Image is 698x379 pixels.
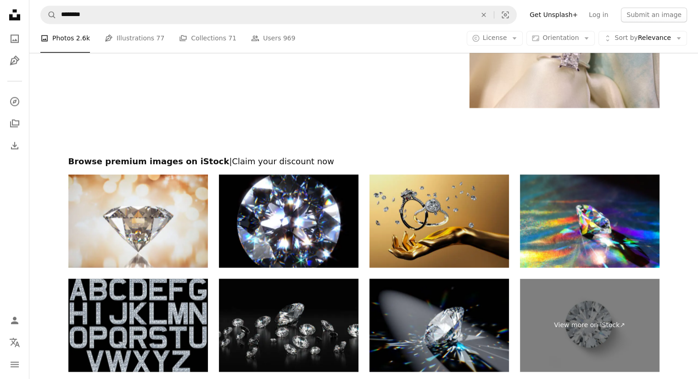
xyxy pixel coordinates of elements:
[229,156,334,166] span: | Claim your discount now
[614,34,671,43] span: Relevance
[614,34,637,42] span: Sort by
[583,7,614,22] a: Log in
[526,31,595,46] button: Orientation
[179,24,236,53] a: Collections 71
[105,24,164,53] a: Illustrations 77
[542,34,579,42] span: Orientation
[41,6,56,23] button: Search Unsplash
[283,33,296,44] span: 969
[228,33,236,44] span: 71
[483,34,507,42] span: License
[520,279,659,372] a: View more on iStock↗
[6,136,24,155] a: Download History
[68,156,659,167] h2: Browse premium images on iStock
[598,31,687,46] button: Sort byRelevance
[6,355,24,373] button: Menu
[621,7,687,22] button: Submit an image
[524,7,583,22] a: Get Unsplash+
[251,24,295,53] a: Users 969
[68,279,208,372] img: Glamour alphabet
[219,279,358,372] img: Diamonds on black background
[156,33,165,44] span: 77
[40,6,517,24] form: Find visuals sitewide
[369,174,509,268] img: Luxurious diamond rings and golden hand sculpture showcasing floating jewelry against a golden ba...
[6,29,24,48] a: Photos
[6,114,24,133] a: Collections
[520,174,659,268] img: Holographic background. Diamond on shiny background. Rainbow effect.
[6,92,24,111] a: Explore
[494,6,516,23] button: Visual search
[6,6,24,26] a: Home — Unsplash
[6,311,24,329] a: Log in / Sign up
[474,6,494,23] button: Clear
[369,279,509,372] img: Round brilliant diamond in spotlight with colorful refraction rays.
[6,51,24,70] a: Illustrations
[6,333,24,351] button: Language
[467,31,523,46] button: License
[68,174,208,268] img: Diamond on golden background
[219,174,358,268] img: diamond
